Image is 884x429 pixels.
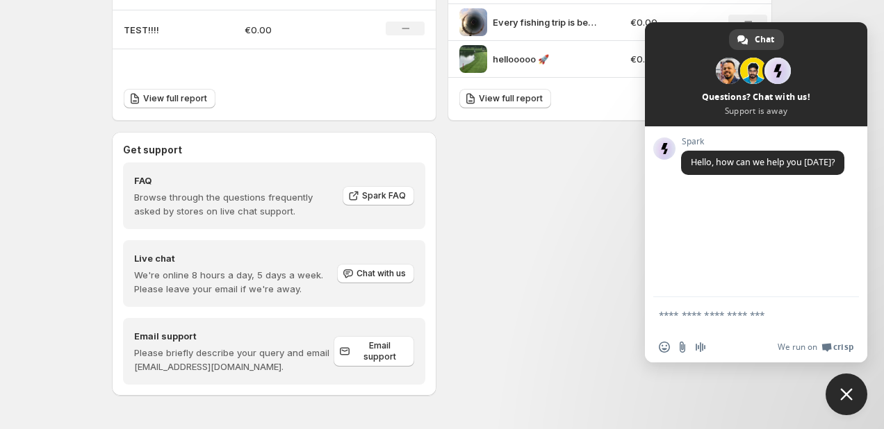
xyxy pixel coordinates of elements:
[134,190,333,218] p: Browse through the questions frequently asked by stores on live chat support.
[357,268,406,279] span: Chat with us
[245,23,343,37] p: €0.00
[659,342,670,353] span: Insert an emoji
[134,346,334,373] p: Please briefly describe your query and email [EMAIL_ADDRESS][DOMAIN_NAME].
[630,52,712,66] p: €0.00
[729,29,784,50] div: Chat
[124,89,215,108] a: View full report
[691,156,835,168] span: Hello, how can we help you [DATE]?
[134,329,334,343] h4: Email support
[695,342,706,353] span: Audio message
[337,264,414,283] button: Chat with us
[353,340,406,362] span: Email support
[493,52,597,66] p: hellooooo 🚀
[833,342,853,353] span: Crisp
[659,309,823,321] textarea: Compose your message...
[778,342,817,353] span: We run on
[459,89,551,108] a: View full report
[123,143,182,157] h3: Get support
[143,93,207,104] span: View full report
[459,8,487,36] img: Every fishing trip is better with the QUEST bait boat Go hard scan the full area with QUESTs auto...
[677,342,688,353] span: Send a file
[755,29,774,50] span: Chat
[134,174,333,187] h4: FAQ
[134,251,336,265] h4: Live chat
[459,45,487,73] img: hellooooo 🚀
[343,186,414,205] a: Spark FAQ
[124,23,193,37] p: TEST!!!!
[479,93,543,104] span: View full report
[826,373,867,415] div: Close chat
[630,15,712,29] p: €0.00
[493,15,597,29] p: Every fishing trip is better with the QUEST bait boat Go hard scan the full area with QUESTs auto...
[362,190,406,201] span: Spark FAQ
[334,336,414,367] a: Email support
[134,268,336,296] p: We're online 8 hours a day, 5 days a week. Please leave your email if we're away.
[681,137,844,146] span: Spark
[778,342,853,353] a: We run onCrisp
